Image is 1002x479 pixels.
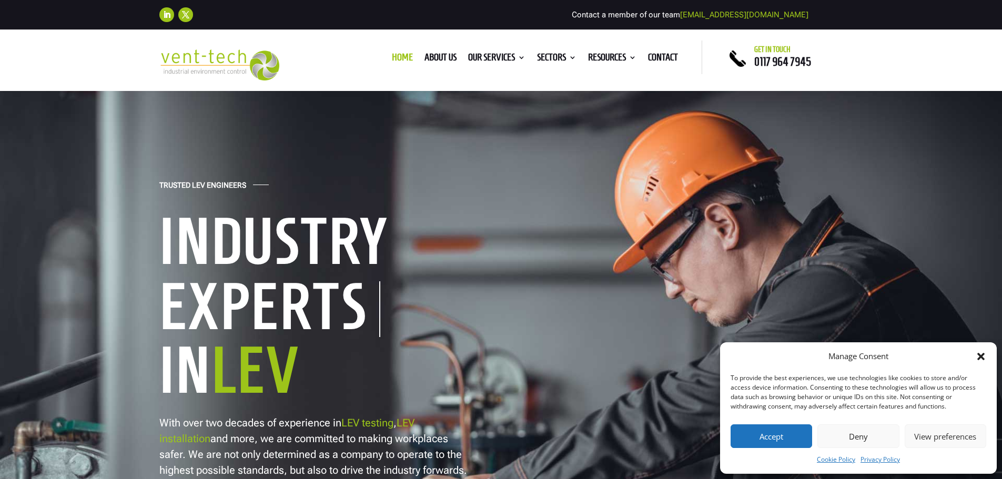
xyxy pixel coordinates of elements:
[159,281,380,337] h1: Experts
[468,54,525,65] a: Our Services
[572,10,808,19] span: Contact a member of our team
[754,55,811,68] a: 0117 964 7945
[178,7,193,22] a: Follow on X
[424,54,457,65] a: About us
[159,415,470,478] p: With over two decades of experience in , and more, we are committed to making workplaces safer. W...
[159,181,246,195] h4: Trusted LEV Engineers
[159,208,485,280] h1: Industry
[754,45,791,54] span: Get in touch
[680,10,808,19] a: [EMAIL_ADDRESS][DOMAIN_NAME]
[731,424,812,448] button: Accept
[159,7,174,22] a: Follow on LinkedIn
[861,453,900,466] a: Privacy Policy
[648,54,678,65] a: Contact
[537,54,576,65] a: Sectors
[588,54,636,65] a: Resources
[905,424,986,448] button: View preferences
[731,373,985,411] div: To provide the best experiences, we use technologies like cookies to store and/or access device i...
[211,335,300,404] span: LEV
[159,337,485,409] h1: In
[817,453,855,466] a: Cookie Policy
[392,54,413,65] a: Home
[817,424,899,448] button: Deny
[341,416,393,429] a: LEV testing
[976,351,986,362] div: Close dialog
[828,350,888,363] div: Manage Consent
[159,49,280,80] img: 2023-09-27T08_35_16.549ZVENT-TECH---Clear-background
